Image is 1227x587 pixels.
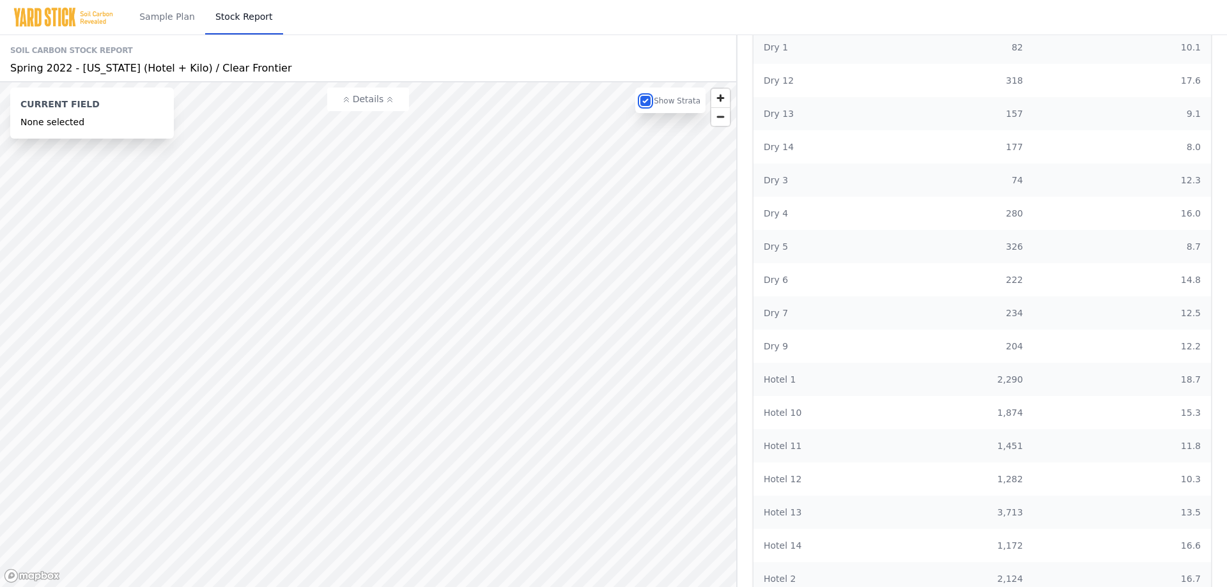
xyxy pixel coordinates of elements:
a: Dry 14 [764,142,794,152]
a: Hotel 14 [764,540,801,551]
td: 16.6 [1033,529,1211,562]
div: Soil Carbon Stock Report [10,40,726,61]
td: 280 [911,197,1033,230]
img: Yard Stick Logo [13,7,114,27]
td: 10.3 [1033,462,1211,496]
td: 234 [911,296,1033,330]
td: 74 [911,164,1033,197]
button: Details [327,88,409,111]
a: Hotel 11 [764,441,801,451]
button: Zoom out [711,107,730,126]
label: Show Strata [654,96,700,105]
td: 11.8 [1033,429,1211,462]
a: Dry 1 [764,42,788,52]
td: 3,713 [911,496,1033,529]
td: 15.3 [1033,396,1211,429]
button: Zoom in [711,89,730,107]
td: 16.0 [1033,197,1211,230]
td: 14.8 [1033,263,1211,296]
td: 318 [911,64,1033,97]
a: Hotel 12 [764,474,801,484]
a: Dry 3 [764,175,788,185]
a: Hotel 13 [764,507,801,517]
div: None selected [20,116,164,128]
a: Hotel 2 [764,574,796,584]
span: Zoom out [711,108,730,126]
td: 18.7 [1033,363,1211,396]
td: 12.5 [1033,296,1211,330]
td: 326 [911,230,1033,263]
td: 222 [911,263,1033,296]
td: 10.1 [1033,31,1211,65]
td: 82 [911,31,1033,65]
td: 12.3 [1033,164,1211,197]
td: 1,874 [911,396,1033,429]
td: 8.7 [1033,230,1211,263]
div: Spring 2022 - [US_STATE] (Hotel + Kilo) / Clear Frontier [10,61,726,76]
a: Dry 13 [764,109,794,119]
a: Dry 12 [764,75,794,86]
a: Dry 4 [764,208,788,218]
td: 13.5 [1033,496,1211,529]
a: Hotel 1 [764,374,796,385]
td: 9.1 [1033,97,1211,130]
td: 17.6 [1033,64,1211,97]
a: Mapbox logo [4,568,60,583]
td: 177 [911,130,1033,164]
td: 157 [911,97,1033,130]
a: Dry 7 [764,308,788,318]
td: 1,282 [911,462,1033,496]
td: 2,290 [911,363,1033,396]
a: Hotel 10 [764,408,801,418]
div: Current Field [20,98,164,116]
a: Dry 6 [764,275,788,285]
td: 204 [911,330,1033,363]
a: Dry 5 [764,241,788,252]
td: 1,451 [911,429,1033,462]
td: 12.2 [1033,330,1211,363]
td: 8.0 [1033,130,1211,164]
td: 1,172 [911,529,1033,562]
a: Dry 9 [764,341,788,351]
